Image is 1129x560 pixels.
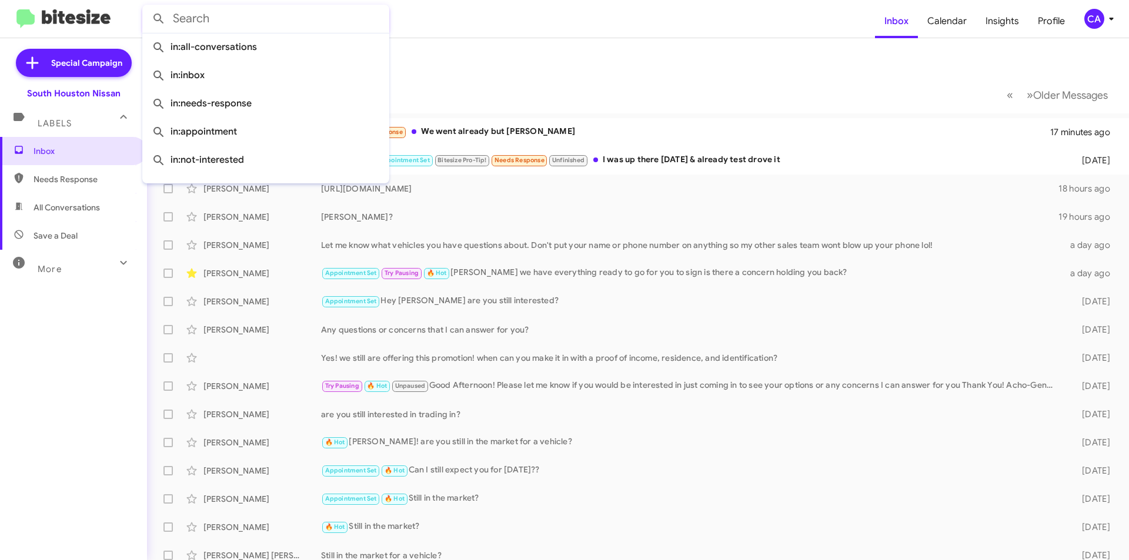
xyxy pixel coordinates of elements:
[34,173,133,185] span: Needs Response
[321,294,1063,308] div: Hey [PERSON_NAME] are you still interested?
[16,49,132,77] a: Special Campaign
[385,467,405,474] span: 🔥 Hot
[34,230,78,242] span: Save a Deal
[437,156,486,164] span: Bitesize Pro-Tip!
[395,382,426,390] span: Unpaused
[38,264,62,274] span: More
[321,266,1063,280] div: [PERSON_NAME] we have everything ready to go for you to sign is there a concern holding you back?
[203,521,321,533] div: [PERSON_NAME]
[203,296,321,307] div: [PERSON_NAME]
[321,125,1050,139] div: We went already but [PERSON_NAME]
[321,183,1058,195] div: [URL][DOMAIN_NAME]
[1050,126,1120,138] div: 17 minutes ago
[378,156,430,164] span: Appointment Set
[325,438,345,446] span: 🔥 Hot
[203,465,321,477] div: [PERSON_NAME]
[321,352,1063,364] div: Yes! we still are offering this promotion! when can you make it in with a proof of income, reside...
[152,118,380,146] span: in:appointment
[27,88,121,99] div: South Houston Nissan
[321,239,1063,251] div: Let me know what vehicles you have questions about. Don't put your name or phone number on anythi...
[321,379,1063,393] div: Good Afternoon! Please let me know if you would be interested in just coming in to see your optio...
[321,211,1058,223] div: [PERSON_NAME]?
[203,324,321,336] div: [PERSON_NAME]
[1074,9,1116,29] button: CA
[1063,239,1120,251] div: a day ago
[325,495,377,502] span: Appointment Set
[34,202,100,213] span: All Conversations
[875,4,918,38] a: Inbox
[1063,380,1120,392] div: [DATE]
[1027,88,1033,102] span: »
[325,523,345,531] span: 🔥 Hot
[1063,437,1120,448] div: [DATE]
[325,467,377,474] span: Appointment Set
[152,146,380,174] span: in:not-interested
[203,211,321,223] div: [PERSON_NAME]
[1033,89,1108,102] span: Older Messages
[321,408,1063,420] div: are you still interested in trading in?
[1063,465,1120,477] div: [DATE]
[38,118,72,129] span: Labels
[385,495,405,502] span: 🔥 Hot
[203,267,321,279] div: [PERSON_NAME]
[321,464,1063,477] div: Can I still expect you for [DATE]??
[918,4,976,38] a: Calendar
[325,269,377,277] span: Appointment Set
[203,437,321,448] div: [PERSON_NAME]
[325,382,359,390] span: Try Pausing
[1007,88,1013,102] span: «
[552,156,584,164] span: Unfinished
[203,493,321,505] div: [PERSON_NAME]
[1058,183,1120,195] div: 18 hours ago
[152,174,380,202] span: in:sold-verified
[976,4,1028,38] a: Insights
[1028,4,1074,38] a: Profile
[1000,83,1115,107] nav: Page navigation example
[1063,324,1120,336] div: [DATE]
[152,89,380,118] span: in:needs-response
[203,183,321,195] div: [PERSON_NAME]
[427,269,447,277] span: 🔥 Hot
[321,324,1063,336] div: Any questions or concerns that I can answer for you?
[1063,408,1120,420] div: [DATE]
[321,520,1063,534] div: Still in the market?
[367,382,387,390] span: 🔥 Hot
[321,153,1063,167] div: I was up there [DATE] & already test drove it
[1000,83,1020,107] button: Previous
[203,408,321,420] div: [PERSON_NAME]
[1020,83,1115,107] button: Next
[152,33,380,61] span: in:all-conversations
[325,297,377,305] span: Appointment Set
[495,156,545,164] span: Needs Response
[1084,9,1104,29] div: CA
[152,61,380,89] span: in:inbox
[321,492,1063,505] div: Still in the market?
[1063,267,1120,279] div: a day ago
[1063,493,1120,505] div: [DATE]
[203,239,321,251] div: [PERSON_NAME]
[1063,155,1120,166] div: [DATE]
[1058,211,1120,223] div: 19 hours ago
[203,380,321,392] div: [PERSON_NAME]
[1063,521,1120,533] div: [DATE]
[142,5,389,33] input: Search
[34,145,133,157] span: Inbox
[1063,296,1120,307] div: [DATE]
[1063,352,1120,364] div: [DATE]
[321,435,1063,449] div: [PERSON_NAME]! are you still in the market for a vehicle?
[51,57,122,69] span: Special Campaign
[385,269,419,277] span: Try Pausing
